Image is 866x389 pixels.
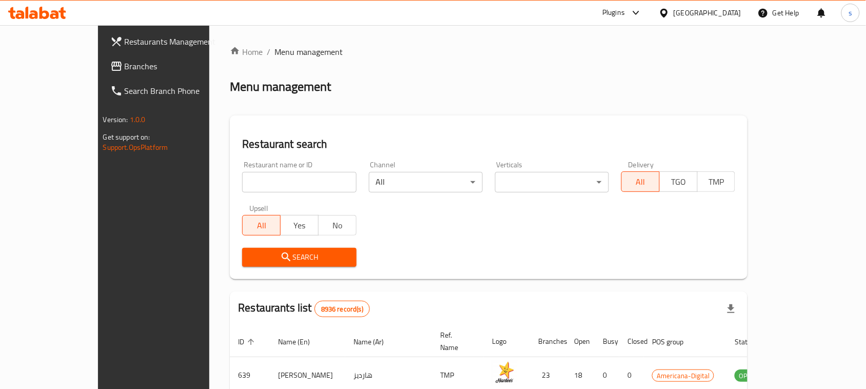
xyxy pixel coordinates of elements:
[238,336,258,348] span: ID
[125,60,234,72] span: Branches
[484,326,530,357] th: Logo
[130,113,146,126] span: 1.0.0
[274,46,343,58] span: Menu management
[702,174,732,189] span: TMP
[230,46,747,58] nav: breadcrumb
[674,7,741,18] div: [GEOGRAPHIC_DATA]
[125,85,234,97] span: Search Branch Phone
[595,326,619,357] th: Busy
[278,336,323,348] span: Name (En)
[626,174,656,189] span: All
[735,370,760,382] span: OPEN
[652,336,697,348] span: POS group
[440,329,471,354] span: Ref. Name
[314,301,370,317] div: Total records count
[628,161,654,168] label: Delivery
[238,300,370,317] h2: Restaurants list
[267,46,270,58] li: /
[664,174,694,189] span: TGO
[280,215,319,236] button: Yes
[249,205,268,212] label: Upsell
[602,7,625,19] div: Plugins
[125,35,234,48] span: Restaurants Management
[230,79,331,95] h2: Menu management
[621,171,660,192] button: All
[353,336,397,348] span: Name (Ar)
[242,215,281,236] button: All
[719,297,743,321] div: Export file
[369,172,483,192] div: All
[103,113,128,126] span: Version:
[323,218,352,233] span: No
[530,326,566,357] th: Branches
[102,79,243,103] a: Search Branch Phone
[492,360,518,386] img: Hardee's
[250,251,348,264] span: Search
[619,326,644,357] th: Closed
[735,369,760,382] div: OPEN
[103,130,150,144] span: Get support on:
[315,304,369,314] span: 8936 record(s)
[849,7,852,18] span: s
[242,172,356,192] input: Search for restaurant name or ID..
[285,218,314,233] span: Yes
[318,215,357,236] button: No
[102,29,243,54] a: Restaurants Management
[242,248,356,267] button: Search
[566,326,595,357] th: Open
[697,171,736,192] button: TMP
[102,54,243,79] a: Branches
[653,370,714,382] span: Americana-Digital
[242,137,735,152] h2: Restaurant search
[495,172,609,192] div: ​
[103,141,168,154] a: Support.OpsPlatform
[659,171,698,192] button: TGO
[247,218,277,233] span: All
[735,336,768,348] span: Status
[230,46,263,58] a: Home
